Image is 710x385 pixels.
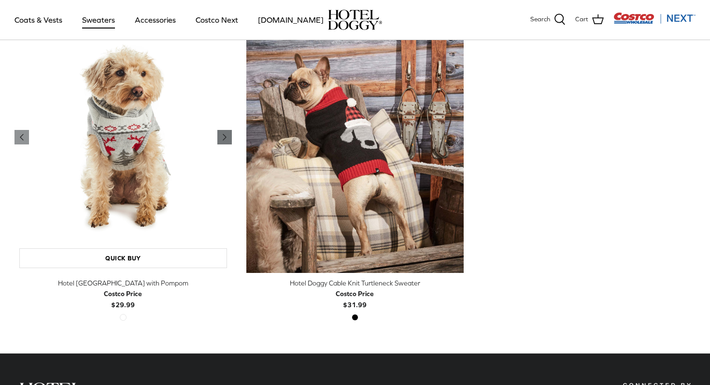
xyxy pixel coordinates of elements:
a: Costco Next [187,3,247,36]
a: Search [530,14,566,26]
a: Hotel Doggy Cable Knit Turtleneck Sweater [246,1,464,273]
img: Costco Next [613,12,696,24]
a: [DOMAIN_NAME] [249,3,332,36]
div: Hotel Doggy Cable Knit Turtleneck Sweater [246,278,464,288]
a: Visit Costco Next [613,18,696,26]
a: Hotel Doggy Cable Knit Turtleneck Sweater Costco Price$31.99 [246,278,464,310]
div: Costco Price [104,288,142,299]
a: Sweaters [73,3,124,36]
a: Previous [14,130,29,144]
span: Cart [575,14,588,25]
a: hoteldoggy.com hoteldoggycom [328,10,382,30]
a: Hotel Doggy Fair Isle Sweater with Pompom [14,1,232,273]
div: Hotel [GEOGRAPHIC_DATA] with Pompom [14,278,232,288]
a: Quick buy [19,248,227,268]
span: Search [530,14,550,25]
a: Hotel [GEOGRAPHIC_DATA] with Pompom Costco Price$29.99 [14,278,232,310]
a: Coats & Vests [6,3,71,36]
a: Previous [217,130,232,144]
a: Cart [575,14,604,26]
div: Costco Price [336,288,374,299]
img: hoteldoggycom [328,10,382,30]
b: $29.99 [104,288,142,308]
b: $31.99 [336,288,374,308]
a: Accessories [126,3,185,36]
